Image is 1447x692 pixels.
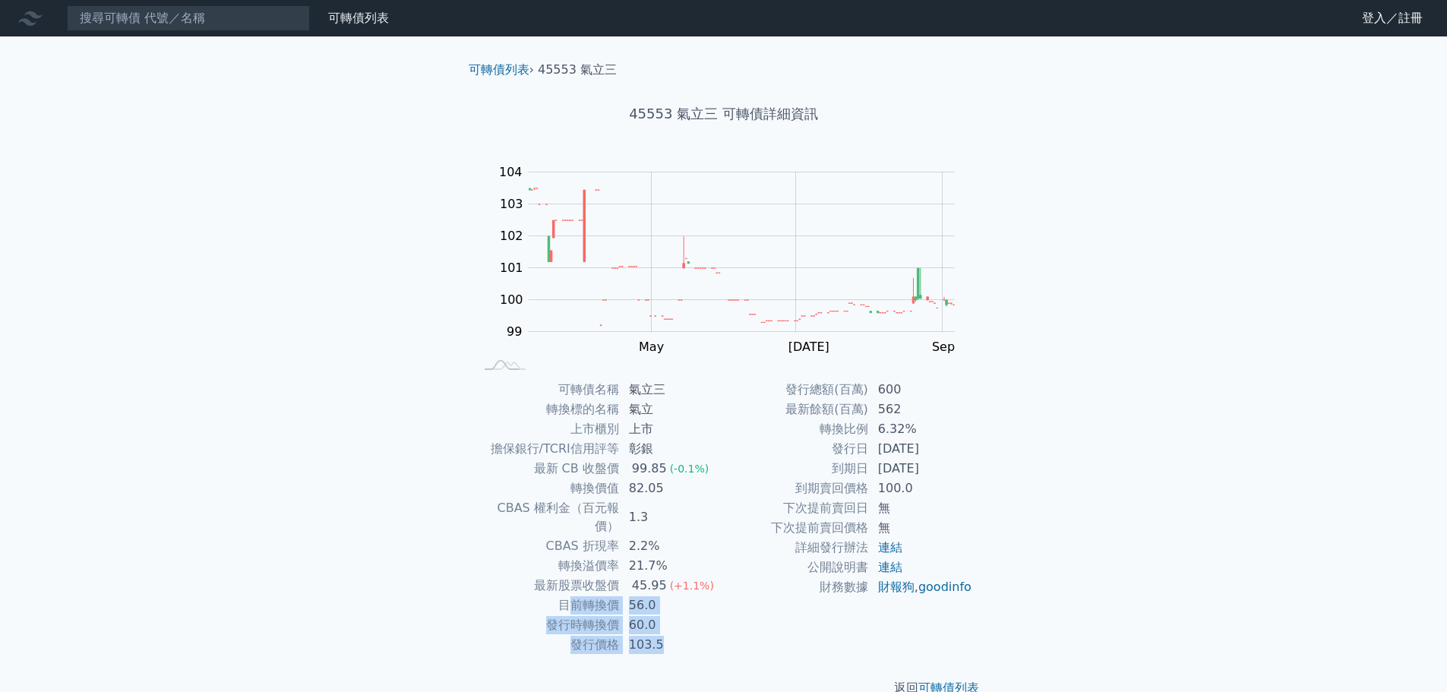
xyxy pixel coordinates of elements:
td: 60.0 [620,615,724,635]
td: 2.2% [620,536,724,556]
a: 連結 [878,540,902,555]
td: 可轉債名稱 [475,380,620,400]
td: 轉換標的名稱 [475,400,620,419]
td: 擔保銀行/TCRI信用評等 [475,439,620,459]
td: 6.32% [869,419,973,439]
td: 無 [869,498,973,518]
td: 目前轉換價 [475,596,620,615]
td: 財務數據 [724,577,869,597]
td: 上市 [620,419,724,439]
tspan: Sep [932,340,955,354]
td: 到期日 [724,459,869,479]
td: 562 [869,400,973,419]
td: 最新餘額(百萬) [724,400,869,419]
td: 氣立三 [620,380,724,400]
td: 600 [869,380,973,400]
td: 轉換比例 [724,419,869,439]
td: 下次提前賣回價格 [724,518,869,538]
td: 氣立 [620,400,724,419]
td: 103.5 [620,635,724,655]
input: 搜尋可轉債 代號／名稱 [67,5,310,31]
tspan: 103 [500,197,523,211]
td: CBAS 折現率 [475,536,620,556]
tspan: 99 [507,324,522,339]
li: 45553 氣立三 [538,61,617,79]
h1: 45553 氣立三 可轉債詳細資訊 [457,103,991,125]
td: 轉換價值 [475,479,620,498]
div: 99.85 [629,460,670,478]
td: 詳細發行辦法 [724,538,869,558]
td: 82.05 [620,479,724,498]
tspan: 100 [500,292,523,307]
g: Series [529,188,954,326]
tspan: [DATE] [788,340,829,354]
tspan: May [639,340,664,354]
td: 21.7% [620,556,724,576]
a: 可轉債列表 [469,62,529,77]
td: 1.3 [620,498,724,536]
td: [DATE] [869,439,973,459]
td: 公開說明書 [724,558,869,577]
td: [DATE] [869,459,973,479]
a: 可轉債列表 [328,11,389,25]
td: 發行總額(百萬) [724,380,869,400]
iframe: Chat Widget [1371,619,1447,692]
td: , [869,577,973,597]
a: 連結 [878,560,902,574]
tspan: 101 [500,261,523,275]
td: 56.0 [620,596,724,615]
td: 彰銀 [620,439,724,459]
a: 登入／註冊 [1350,6,1435,30]
tspan: 104 [499,165,523,179]
a: 財報狗 [878,580,915,594]
td: 最新股票收盤價 [475,576,620,596]
a: goodinfo [918,580,972,594]
span: (+1.1%) [670,580,714,592]
td: 上市櫃別 [475,419,620,439]
td: 轉換溢價率 [475,556,620,576]
td: 100.0 [869,479,973,498]
td: 無 [869,518,973,538]
li: › [469,61,534,79]
div: 聊天小工具 [1371,619,1447,692]
g: Chart [491,165,978,354]
tspan: 102 [500,229,523,243]
td: 發行日 [724,439,869,459]
span: (-0.1%) [670,463,709,475]
td: 發行時轉換價 [475,615,620,635]
td: 下次提前賣回日 [724,498,869,518]
td: 到期賣回價格 [724,479,869,498]
td: 最新 CB 收盤價 [475,459,620,479]
div: 45.95 [629,577,670,595]
td: CBAS 權利金（百元報價） [475,498,620,536]
td: 發行價格 [475,635,620,655]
